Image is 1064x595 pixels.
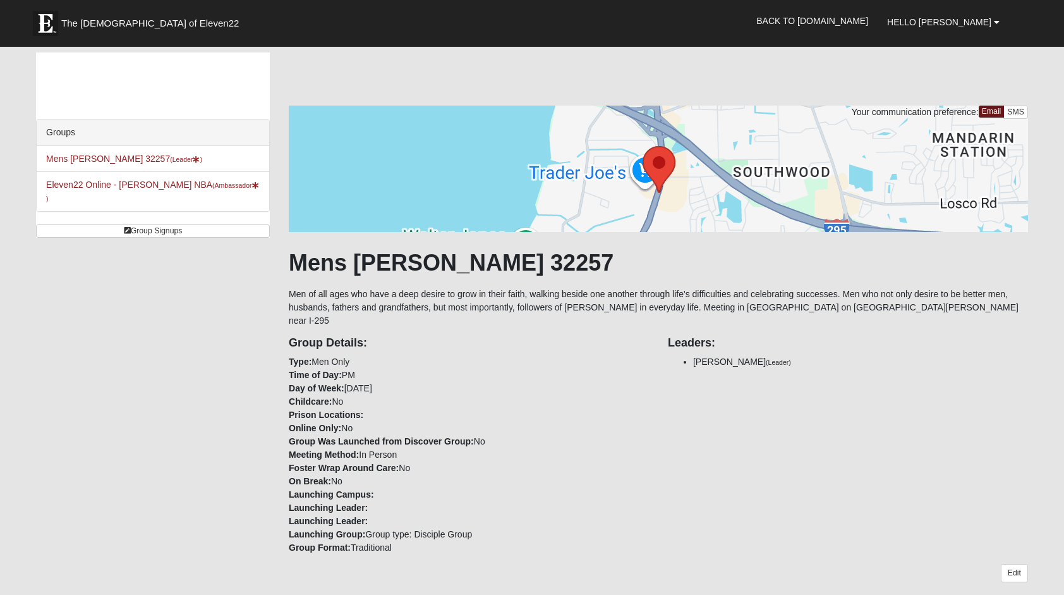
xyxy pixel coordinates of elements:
[766,359,791,366] small: (Leader)
[289,503,368,513] strong: Launching Leader:
[1003,106,1028,119] a: SMS
[979,106,1005,118] a: Email
[289,357,311,367] strong: Type:
[27,4,279,36] a: The [DEMOGRAPHIC_DATA] of Eleven22
[289,450,359,460] strong: Meeting Method:
[289,489,374,500] strong: Launching Campus:
[46,154,202,164] a: Mens [PERSON_NAME] 32257(Leader)
[61,17,239,30] span: The [DEMOGRAPHIC_DATA] of Eleven22
[693,355,1028,369] li: [PERSON_NAME]
[289,249,1028,276] h1: Mens [PERSON_NAME] 32257
[170,156,202,163] small: (Leader )
[289,383,344,393] strong: Day of Week:
[289,543,351,553] strong: Group Format:
[289,336,649,350] h4: Group Details:
[289,410,363,420] strong: Prison Locations:
[1001,564,1028,582] a: Edit
[279,328,658,555] div: Men Only PM [DATE] No No No In Person No No Group type: Disciple Group Traditional
[37,120,269,146] div: Groups
[289,529,365,539] strong: Launching Group:
[36,224,270,238] a: Group Signups
[289,476,331,486] strong: On Break:
[46,180,258,203] a: Eleven22 Online - [PERSON_NAME] NBA(Ambassador)
[289,436,474,446] strong: Group Was Launched from Discover Group:
[747,5,878,37] a: Back to [DOMAIN_NAME]
[289,370,342,380] strong: Time of Day:
[289,396,332,407] strong: Childcare:
[289,516,368,526] strong: Launching Leader:
[289,463,399,473] strong: Foster Wrap Around Care:
[668,336,1028,350] h4: Leaders:
[852,107,979,117] span: Your communication preference:
[878,6,1009,38] a: Hello [PERSON_NAME]
[33,11,58,36] img: Eleven22 logo
[289,423,341,433] strong: Online Only:
[887,17,991,27] span: Hello [PERSON_NAME]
